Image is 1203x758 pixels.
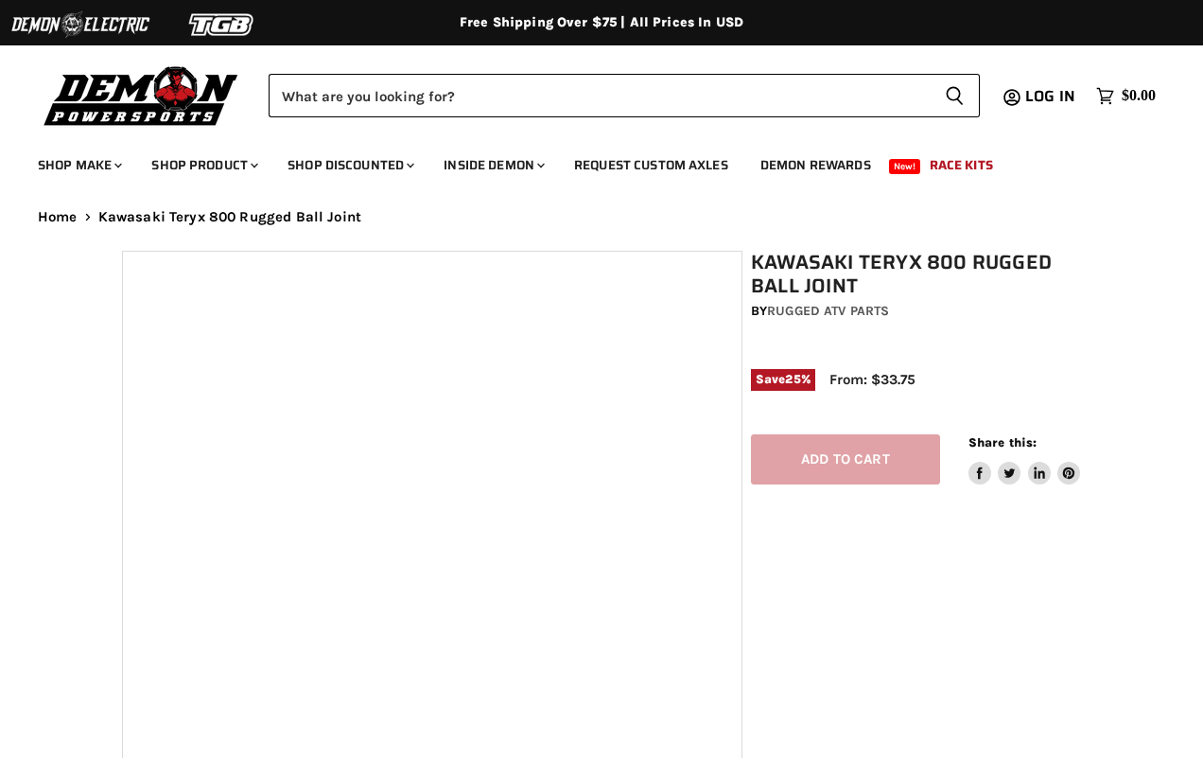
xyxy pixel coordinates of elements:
[751,369,815,390] span: Save %
[273,146,426,185] a: Shop Discounted
[785,372,800,386] span: 25
[915,146,1007,185] a: Race Kits
[1087,82,1165,110] a: $0.00
[560,146,742,185] a: Request Custom Axles
[767,303,889,319] a: Rugged ATV Parts
[746,146,885,185] a: Demon Rewards
[38,209,78,225] a: Home
[38,62,245,129] img: Demon Powersports
[98,209,361,225] span: Kawasaki Teryx 800 Rugged Ball Joint
[24,138,1151,185] ul: Main menu
[429,146,556,185] a: Inside Demon
[1122,87,1156,105] span: $0.00
[968,434,1081,485] aside: Share this:
[889,159,921,174] span: New!
[269,74,980,117] form: Product
[269,74,930,117] input: Search
[968,435,1037,450] span: Share this:
[137,146,270,185] a: Shop Product
[1017,88,1087,105] a: Log in
[24,146,133,185] a: Shop Make
[829,371,915,388] span: From: $33.75
[930,74,980,117] button: Search
[751,251,1090,298] h1: Kawasaki Teryx 800 Rugged Ball Joint
[1025,84,1075,108] span: Log in
[9,7,151,43] img: Demon Electric Logo 2
[751,301,1090,322] div: by
[151,7,293,43] img: TGB Logo 2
